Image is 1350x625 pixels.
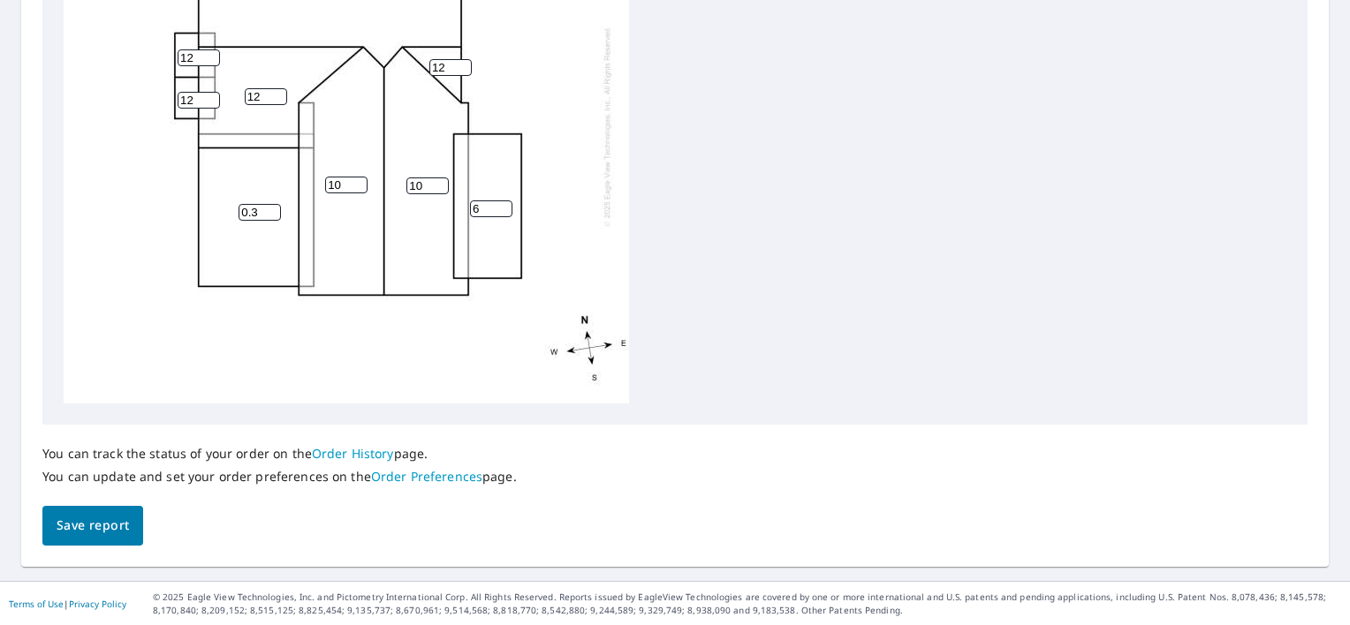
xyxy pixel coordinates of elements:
[69,598,126,610] a: Privacy Policy
[9,598,64,610] a: Terms of Use
[312,445,394,462] a: Order History
[42,506,143,546] button: Save report
[42,446,517,462] p: You can track the status of your order on the page.
[371,468,482,485] a: Order Preferences
[57,515,129,537] span: Save report
[42,469,517,485] p: You can update and set your order preferences on the page.
[153,591,1341,617] p: © 2025 Eagle View Technologies, Inc. and Pictometry International Corp. All Rights Reserved. Repo...
[9,599,126,609] p: |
